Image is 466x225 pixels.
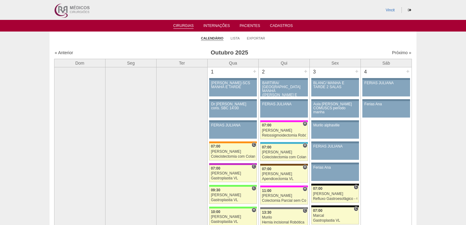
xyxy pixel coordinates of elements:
th: Seg [105,59,157,67]
a: BLANC/ MANHÃ E TARDE 2 SALAS [311,80,359,96]
div: Key: Santa Joana [260,164,308,166]
a: H 11:00 [PERSON_NAME] Colectomia Parcial sem Colostomia VL [260,187,308,204]
a: FERIAS JULIANA [260,101,308,118]
div: Key: Aviso [311,99,359,101]
a: C 07:00 [PERSON_NAME] Refluxo Gastroesofágico - Cirurgia VL [311,186,359,203]
div: [PERSON_NAME] [262,194,306,198]
div: Gastroplastia VL [313,219,357,223]
div: Hernia incisional Robótica [262,220,306,224]
div: Murilo [262,216,306,219]
a: Lista [231,36,240,40]
div: FERIAS JULIANA [211,123,255,127]
a: FERIAS JULIANA [362,80,410,96]
div: Key: Aviso [209,78,257,80]
div: [PERSON_NAME] [211,150,255,154]
span: 07:00 [262,167,272,171]
div: Colectomia Parcial sem Colostomia VL [262,199,306,203]
div: Key: Blanc [311,184,359,186]
div: Apendicectomia VL [262,177,306,181]
div: Colecistectomia com Colangiografia VL [211,155,255,159]
div: FERIAS JULIANA [364,81,408,85]
div: [PERSON_NAME] [262,172,306,176]
div: Key: Aviso [362,99,410,101]
div: 3 [310,67,319,77]
div: Key: Aviso [311,141,359,143]
div: [PERSON_NAME]-SCS MANHÃ E TARDE [211,81,255,89]
div: Colecistectomia com Colangiografia VL [262,155,306,159]
a: Cirurgias [173,24,194,29]
div: Retossigmoidectomia Robótica [262,133,306,137]
span: Consultório [252,164,256,169]
div: 1 [208,67,217,77]
div: Aula [PERSON_NAME] COMUSCS período manha [313,102,357,114]
h3: Outubro 2025 [140,48,319,57]
th: Qui [259,59,310,67]
a: H 07:00 [PERSON_NAME] Retossigmoidectomia Robótica [260,122,308,139]
span: 09:30 [211,188,220,192]
div: + [405,67,410,75]
th: Sex [310,59,361,67]
div: Key: Aviso [311,120,359,122]
span: Consultório [252,186,256,191]
span: Hospital [303,143,307,148]
div: Key: Aviso [260,99,308,101]
div: Key: Pro Matre [260,186,308,187]
span: 07:00 [313,186,323,191]
a: FERIAS JULIANA [209,122,257,139]
span: Consultório [303,208,307,213]
a: H 07:00 [PERSON_NAME] Apendicectomia VL [260,166,308,183]
div: Key: Aviso [311,78,359,80]
div: Key: Aviso [362,78,410,80]
span: 07:00 [262,123,272,127]
div: FERIAS JULIANA [313,144,357,148]
a: C 07:00 Marcal Gastroplastia VL [311,207,359,224]
a: Dr [PERSON_NAME] cons. SBC 14:00 [209,101,257,118]
div: Key: Aviso [209,99,257,101]
div: Gastroplastia VL [211,220,255,224]
div: Key: São Luiz - SCS [209,141,257,143]
div: 2 [259,67,268,77]
div: Gastroplastia VL [211,176,255,180]
div: BARTIRA/ [GEOGRAPHIC_DATA] MANHÃ ([PERSON_NAME] E ANA)/ SANTA JOANA -TARDE [262,81,306,105]
div: Key: Neomater [260,142,308,144]
a: FERIAS JULIANA [311,143,359,160]
th: Qua [208,59,259,67]
span: Consultório [354,206,358,211]
div: Ferias Ana [313,166,357,170]
div: [PERSON_NAME] [211,171,255,175]
div: [PERSON_NAME] [313,192,357,196]
span: 10:00 [211,210,220,214]
a: Ferias Ana [311,164,359,181]
a: « Anterior [55,50,73,55]
span: 07:00 [211,144,220,148]
div: [PERSON_NAME] [262,129,306,133]
a: H 07:00 [PERSON_NAME] Colecistectomia com Colangiografia VL [260,144,308,161]
a: Cadastros [270,24,293,30]
th: Sáb [361,59,412,67]
a: Internações [203,24,230,30]
div: Ferias Ana [364,102,408,106]
a: [PERSON_NAME]-SCS MANHÃ E TARDE [209,80,257,96]
div: Key: Santa Catarina [260,207,308,209]
span: Hospital [303,186,307,191]
div: [PERSON_NAME] [211,193,255,197]
th: Ter [157,59,208,67]
div: Dr [PERSON_NAME] cons. SBC 14:00 [211,102,255,110]
span: 07:00 [313,208,323,213]
a: Vincit [386,8,395,12]
th: Dom [54,59,105,67]
div: Gastroplastia VL [211,198,255,202]
div: Key: Maria Braido [209,163,257,165]
span: Consultório [252,142,256,147]
div: Key: Aviso [311,163,359,164]
span: 11:00 [262,189,272,193]
a: Exportar [247,36,265,40]
div: + [252,67,257,75]
div: Key: Brasil [209,185,257,187]
span: Hospital [303,165,307,170]
span: 07:00 [262,145,272,149]
a: C 07:00 [PERSON_NAME] Gastroplastia VL [209,165,257,182]
div: Key: Blanc [311,205,359,207]
a: Murilo alphaville [311,122,359,139]
a: BARTIRA/ [GEOGRAPHIC_DATA] MANHÃ ([PERSON_NAME] E ANA)/ SANTA JOANA -TARDE [260,80,308,96]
